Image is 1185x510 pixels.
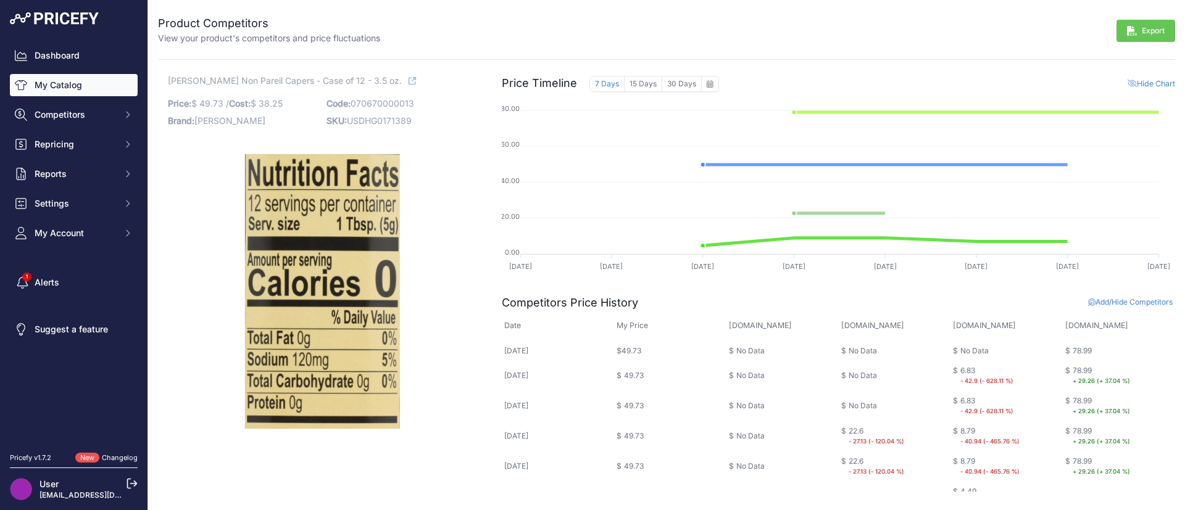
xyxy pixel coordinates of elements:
div: $ [953,346,958,356]
div: $ [841,401,846,411]
a: Changelog [102,453,138,462]
div: $ [1065,396,1070,416]
tspan: [DATE] [965,262,988,271]
button: Settings [10,192,138,215]
div: $ [729,431,734,441]
div: No Data [736,431,765,441]
div: 78.99 [1073,346,1092,356]
div: $ [841,346,846,356]
a: Dashboard [10,44,138,67]
tspan: 0.00 [505,248,520,257]
div: $ [841,426,846,446]
tspan: [DATE] [509,262,532,271]
div: Pricefy v1.7.2 [10,453,51,463]
span: Code: [326,98,351,109]
p: My Price [617,320,715,332]
div: $ [841,456,846,477]
span: Cost: [229,98,251,109]
span: Repricing [35,138,115,150]
small: - 27.13 (- 120.04 %) [849,438,904,445]
small: + 29.26 (+ 37.04 %) [1073,408,1130,414]
div: $ [617,401,622,411]
div: $ [1065,346,1070,356]
div: 49.73 [624,461,644,471]
span: Hide Chart [1128,79,1175,88]
tspan: 60.00 [501,140,520,149]
div: [DATE] [504,431,528,441]
p: [DOMAIN_NAME] [953,320,1052,332]
div: 6.83 [960,366,1013,386]
div: $ [953,396,958,416]
span: New [75,453,99,463]
div: $ [1065,426,1070,446]
tspan: 40.00 [501,176,520,185]
div: [DATE] [504,371,528,380]
div: No Data [736,346,765,356]
div: $ [1065,456,1070,477]
small: - 42.9 (- 628.11 %) [960,377,1013,384]
small: - 40.94 (- 465.76 %) [960,438,1020,445]
p: $ 49.73 / $ 38.25 [168,95,319,112]
tspan: [DATE] [692,262,715,271]
a: My Catalog [10,74,138,96]
div: [DATE] [504,346,528,356]
small: - 42.9 (- 628.11 %) [960,408,1013,414]
div: 8.79 [960,456,1020,477]
button: My Account [10,222,138,244]
div: 6.83 [960,396,1013,416]
span: Reports [35,168,115,180]
div: No Data [736,401,765,411]
div: $ [953,456,958,477]
tspan: [DATE] [1056,262,1079,271]
div: $ [841,371,846,380]
span: SKU: [326,115,347,126]
small: + 29.26 (+ 37.04 %) [1073,377,1130,384]
p: Date [504,320,603,332]
h2: Price Timeline [502,75,577,92]
p: USDHG0171389 [326,112,478,130]
small: + 29.26 (+ 37.04 %) [1073,468,1130,475]
div: $ [953,487,958,507]
h2: Product Competitors [158,15,380,32]
small: - 27.13 (- 120.04 %) [849,468,904,475]
div: $ [953,426,958,446]
tspan: 20.00 [501,212,520,221]
p: 070670000013 [326,95,478,112]
a: [EMAIL_ADDRESS][DOMAIN_NAME] [39,490,168,500]
div: 78.99 [1073,456,1130,477]
p: [DOMAIN_NAME] [1065,320,1164,332]
button: 7 Days [589,76,625,92]
div: 78.99 [1073,426,1130,446]
span: My Account [35,227,115,239]
button: Competitors [10,104,138,126]
div: 22.6 [849,426,904,446]
span: Add/Hide Competitors [1088,297,1173,306]
span: 49.73 [622,346,641,355]
div: 4.49 [960,487,1021,507]
div: 49.73 [624,371,644,380]
img: Pricefy Logo [10,12,99,25]
button: 15 Days [625,76,662,92]
div: No Data [849,346,877,356]
div: 8.79 [960,426,1020,446]
div: 22.6 [849,456,904,477]
div: No Data [849,401,877,411]
button: Repricing [10,133,138,155]
tspan: [DATE] [1147,262,1170,271]
a: Suggest a feature [10,318,138,340]
div: [DATE] [504,461,528,471]
small: - 40.94 (- 465.76 %) [960,468,1020,475]
div: $ [729,461,734,471]
p: [PERSON_NAME] [168,112,319,130]
div: 49.73 [624,431,644,441]
div: $ [729,401,734,411]
div: [DATE] [504,401,528,411]
small: + 29.26 (+ 37.04 %) [1073,438,1130,445]
a: User [39,479,59,489]
a: Alerts [10,271,138,294]
tspan: [DATE] [783,262,805,271]
button: Reports [10,163,138,185]
span: Brand: [168,115,194,126]
div: $ [617,371,622,380]
span: [PERSON_NAME] Non Pareil Capers - Case of 12 - 3.5 oz. [168,73,402,88]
